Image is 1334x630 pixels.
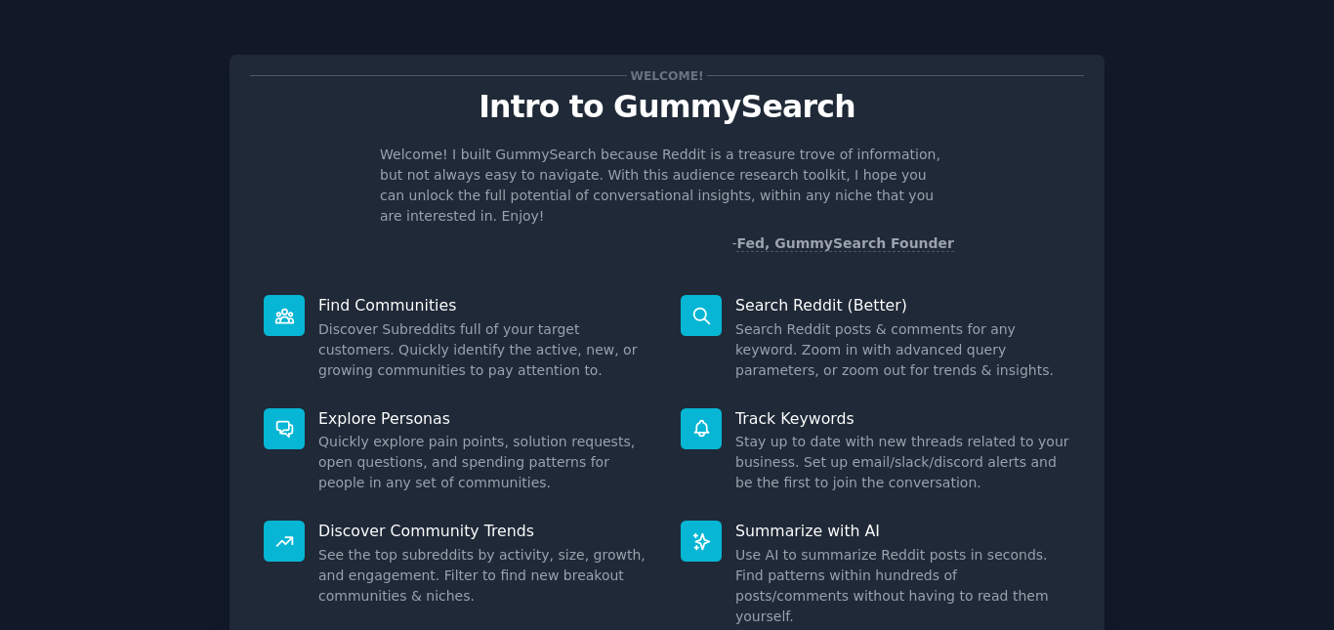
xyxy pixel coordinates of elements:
[735,408,1070,429] p: Track Keywords
[735,545,1070,627] dd: Use AI to summarize Reddit posts in seconds. Find patterns within hundreds of posts/comments with...
[735,295,1070,315] p: Search Reddit (Better)
[318,295,653,315] p: Find Communities
[731,233,954,254] div: -
[380,145,954,227] p: Welcome! I built GummySearch because Reddit is a treasure trove of information, but not always ea...
[736,235,954,252] a: Fed, GummySearch Founder
[250,90,1084,124] p: Intro to GummySearch
[627,65,707,86] span: Welcome!
[735,432,1070,493] dd: Stay up to date with new threads related to your business. Set up email/slack/discord alerts and ...
[318,545,653,607] dd: See the top subreddits by activity, size, growth, and engagement. Filter to find new breakout com...
[735,319,1070,381] dd: Search Reddit posts & comments for any keyword. Zoom in with advanced query parameters, or zoom o...
[318,432,653,493] dd: Quickly explore pain points, solution requests, open questions, and spending patterns for people ...
[318,521,653,541] p: Discover Community Trends
[318,319,653,381] dd: Discover Subreddits full of your target customers. Quickly identify the active, new, or growing c...
[318,408,653,429] p: Explore Personas
[735,521,1070,541] p: Summarize with AI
